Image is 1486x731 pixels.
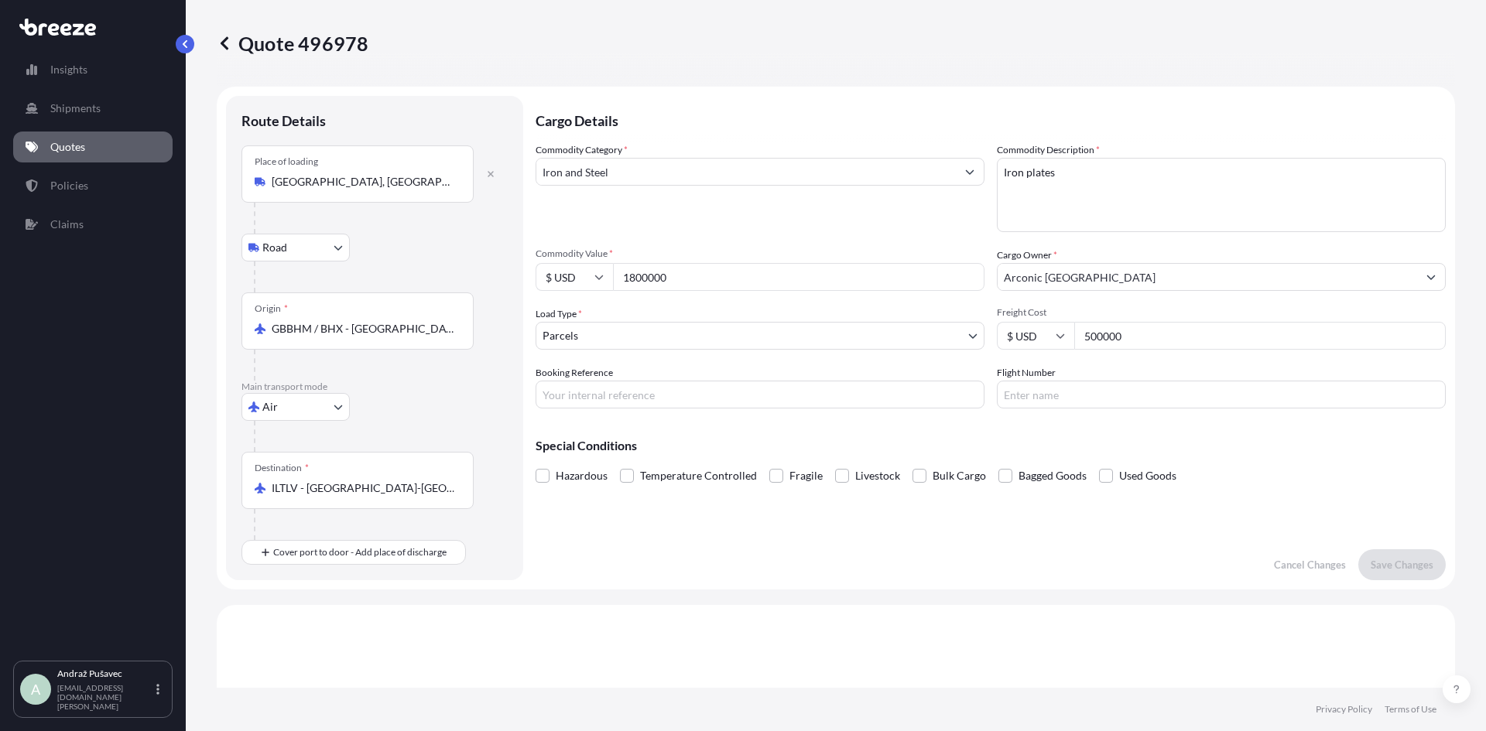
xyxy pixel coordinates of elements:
[536,322,984,350] button: Parcels
[997,248,1057,263] label: Cargo Owner
[997,365,1056,381] label: Flight Number
[50,217,84,232] p: Claims
[613,263,984,291] input: Type amount
[13,209,173,240] a: Claims
[1119,464,1176,487] span: Used Goods
[536,365,613,381] label: Booking Reference
[536,381,984,408] input: Your internal reference
[241,234,350,261] button: Select transport
[789,464,823,487] span: Fragile
[956,158,984,186] button: Show suggestions
[1262,549,1358,580] button: Cancel Changes
[1274,557,1346,572] p: Cancel Changes
[262,240,287,255] span: Road
[855,464,900,487] span: Livestock
[1316,703,1372,716] a: Privacy Policy
[255,155,318,168] div: Place of loading
[262,399,278,415] span: Air
[536,248,984,260] span: Commodity Value
[273,545,447,560] span: Cover port to door - Add place of discharge
[1385,703,1436,716] a: Terms of Use
[998,263,1417,291] input: Full name
[556,464,608,487] span: Hazardous
[1019,464,1087,487] span: Bagged Goods
[997,142,1100,158] label: Commodity Description
[536,158,956,186] input: Select a commodity type
[241,111,326,130] p: Route Details
[272,480,454,496] input: Destination
[1358,549,1446,580] button: Save Changes
[50,178,88,193] p: Policies
[50,101,101,116] p: Shipments
[13,132,173,162] a: Quotes
[997,158,1446,232] textarea: Iron plates
[997,381,1446,408] input: Enter name
[13,170,173,201] a: Policies
[536,306,582,322] span: Load Type
[1417,263,1445,291] button: Show suggestions
[536,96,1446,142] p: Cargo Details
[255,462,309,474] div: Destination
[1371,557,1433,572] p: Save Changes
[50,139,85,155] p: Quotes
[241,381,508,393] p: Main transport mode
[536,439,1446,452] p: Special Conditions
[255,302,288,315] div: Origin
[640,464,757,487] span: Temperature Controlled
[241,393,350,421] button: Select transport
[241,540,466,565] button: Cover port to door - Add place of discharge
[50,62,87,77] p: Insights
[13,93,173,124] a: Shipments
[272,174,454,190] input: Place of loading
[217,31,368,56] p: Quote 496978
[933,464,986,487] span: Bulk Cargo
[1074,322,1446,350] input: Enter amount
[543,328,578,343] span: Parcels
[997,306,1446,319] span: Freight Cost
[13,54,173,85] a: Insights
[57,683,153,711] p: [EMAIL_ADDRESS][DOMAIN_NAME][PERSON_NAME]
[536,142,628,158] label: Commodity Category
[31,681,40,697] span: A
[57,668,153,680] p: Andraž Pušavec
[272,321,454,336] input: Origin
